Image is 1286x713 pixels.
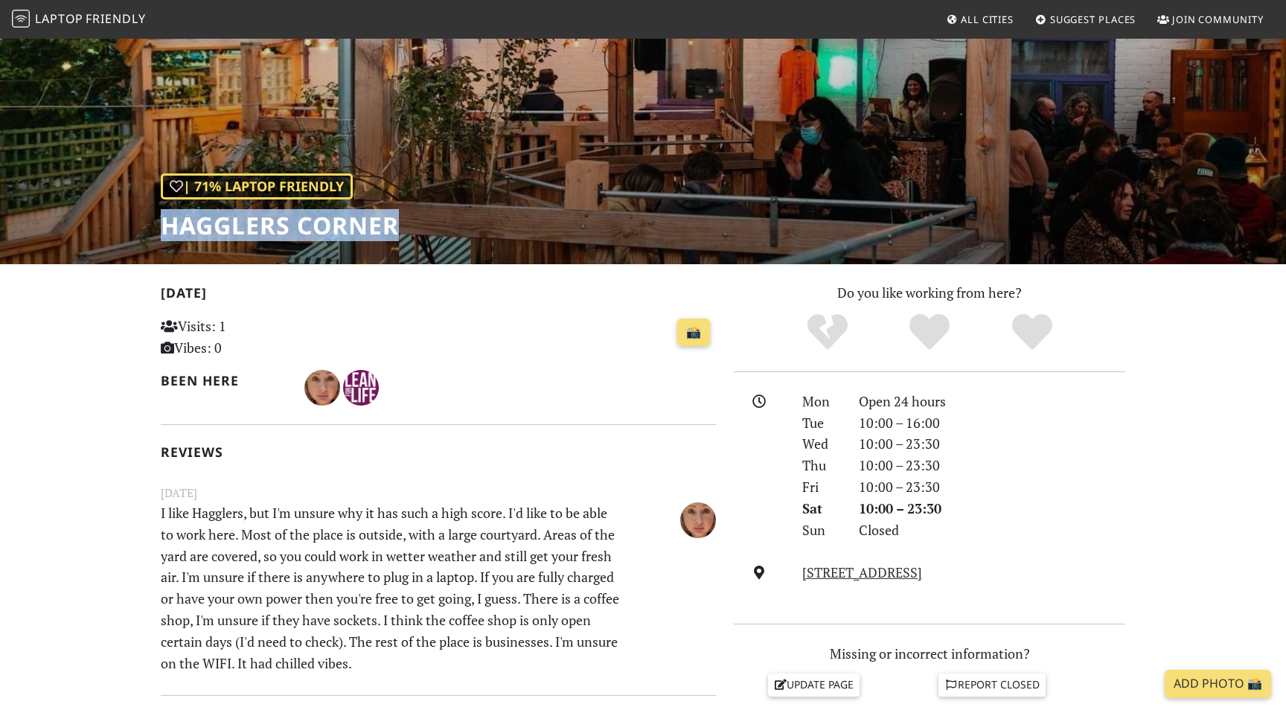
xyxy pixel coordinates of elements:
span: Join Community [1172,13,1264,26]
div: Open 24 hours [850,391,1134,412]
p: Missing or incorrect information? [734,643,1125,665]
span: Suggest Places [1050,13,1136,26]
div: 10:00 – 23:30 [850,433,1134,455]
img: 2562-francis.jpg [343,370,379,406]
div: Definitely! [981,312,1084,353]
h2: [DATE] [161,285,716,307]
div: Sat [793,498,850,519]
div: Fri [793,476,850,498]
span: Ange [680,509,716,527]
div: Tue [793,412,850,434]
div: Mon [793,391,850,412]
div: 10:00 – 16:00 [850,412,1134,434]
div: Yes [878,312,981,353]
img: 5220-ange.jpg [304,370,340,406]
p: I like Hagglers, but I'm unsure why it has such a high score. I'd like to be able to work here. M... [152,502,630,674]
div: Thu [793,455,850,476]
span: Friendly [86,10,145,27]
p: Do you like working from here? [734,282,1125,304]
small: [DATE] [152,484,725,502]
div: 10:00 – 23:30 [850,455,1134,476]
a: Suggest Places [1029,6,1142,33]
a: Join Community [1151,6,1270,33]
a: Add Photo 📸 [1165,670,1271,698]
div: 10:00 – 23:30 [850,476,1134,498]
span: Francis Sprenger [343,377,379,395]
a: 📸 [677,319,710,347]
span: All Cities [961,13,1014,26]
div: No [776,312,879,353]
h2: Reviews [161,444,716,460]
h2: Been here [161,373,287,389]
img: 5220-ange.jpg [680,502,716,538]
a: Update page [768,674,860,696]
img: LaptopFriendly [12,10,30,28]
div: | 71% Laptop Friendly [161,173,353,199]
a: Report closed [938,674,1046,696]
div: Closed [850,519,1134,541]
a: [STREET_ADDRESS] [802,563,922,581]
span: Laptop [35,10,83,27]
a: LaptopFriendly LaptopFriendly [12,7,146,33]
a: All Cities [940,6,1020,33]
p: Visits: 1 Vibes: 0 [161,316,334,359]
span: Ange [304,377,343,395]
div: Wed [793,433,850,455]
div: 10:00 – 23:30 [850,498,1134,519]
h1: Hagglers Corner [161,211,399,240]
div: Sun [793,519,850,541]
